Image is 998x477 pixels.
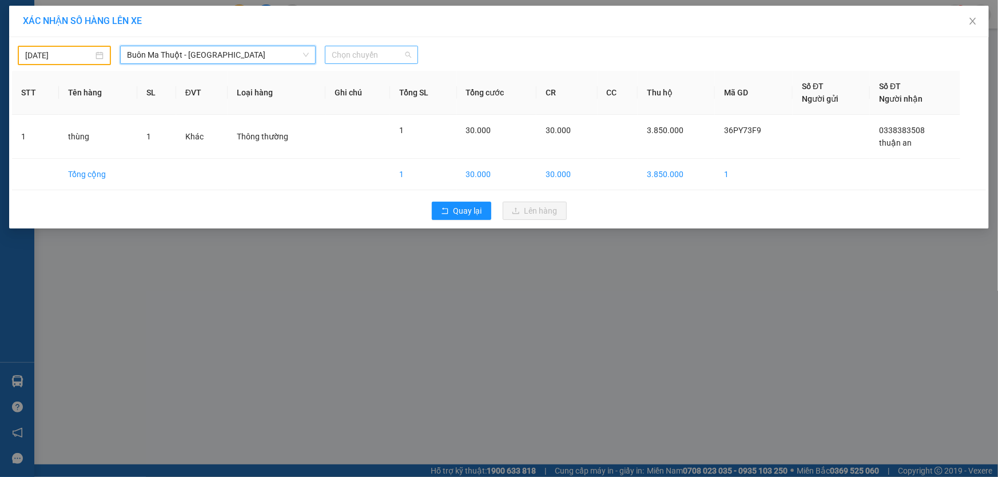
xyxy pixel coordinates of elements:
[536,159,598,190] td: 30.000
[303,51,309,58] span: down
[715,71,793,115] th: Mã GD
[724,126,761,135] span: 36PY73F9
[454,205,482,217] span: Quay lại
[176,115,228,159] td: Khác
[441,207,449,216] span: rollback
[968,17,977,26] span: close
[12,115,59,159] td: 1
[127,46,309,63] span: Buôn Ma Thuột - Gia Nghĩa
[466,126,491,135] span: 30.000
[715,159,793,190] td: 1
[598,71,638,115] th: CC
[957,6,989,38] button: Close
[879,126,925,135] span: 0338383508
[228,71,326,115] th: Loại hàng
[638,71,715,115] th: Thu hộ
[12,71,59,115] th: STT
[176,71,228,115] th: ĐVT
[457,71,536,115] th: Tổng cước
[23,15,142,26] span: XÁC NHẬN SỐ HÀNG LÊN XE
[432,202,491,220] button: rollbackQuay lại
[802,94,838,103] span: Người gửi
[546,126,571,135] span: 30.000
[503,202,567,220] button: uploadLên hàng
[536,71,598,115] th: CR
[638,159,715,190] td: 3.850.000
[59,115,138,159] td: thùng
[457,159,536,190] td: 30.000
[879,94,923,103] span: Người nhận
[59,159,138,190] td: Tổng cộng
[399,126,404,135] span: 1
[137,71,176,115] th: SL
[146,132,151,141] span: 1
[25,49,93,62] input: 12/09/2025
[228,115,326,159] td: Thông thường
[390,159,457,190] td: 1
[879,138,912,147] span: thuận an
[647,126,683,135] span: 3.850.000
[59,71,138,115] th: Tên hàng
[390,71,457,115] th: Tổng SL
[802,82,824,91] span: Số ĐT
[879,82,901,91] span: Số ĐT
[325,71,390,115] th: Ghi chú
[332,46,411,63] span: Chọn chuyến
